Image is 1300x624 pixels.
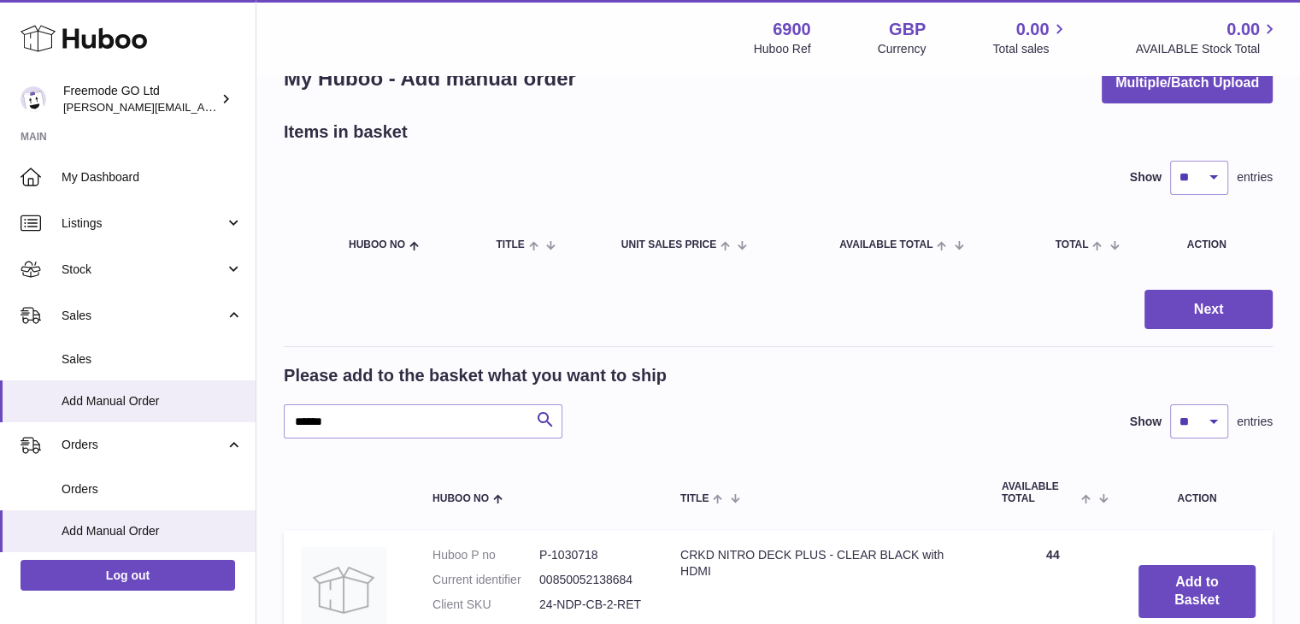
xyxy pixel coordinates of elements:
[62,169,243,185] span: My Dashboard
[1102,63,1273,103] button: Multiple/Batch Upload
[1144,290,1273,330] button: Next
[1237,414,1273,430] span: entries
[432,547,539,563] dt: Huboo P no
[878,41,926,57] div: Currency
[496,239,524,250] span: Title
[773,18,811,41] strong: 6900
[1130,169,1162,185] label: Show
[1237,169,1273,185] span: entries
[21,560,235,591] a: Log out
[539,572,646,588] dd: 00850052138684
[432,597,539,613] dt: Client SKU
[62,437,225,453] span: Orders
[62,393,243,409] span: Add Manual Order
[63,83,217,115] div: Freemode GO Ltd
[1135,18,1279,57] a: 0.00 AVAILABLE Stock Total
[62,481,243,497] span: Orders
[1016,18,1050,41] span: 0.00
[62,262,225,278] span: Stock
[432,572,539,588] dt: Current identifier
[1138,565,1256,618] button: Add to Basket
[21,86,46,112] img: lenka.smikniarova@gioteck.com
[1226,18,1260,41] span: 0.00
[1056,239,1089,250] span: Total
[754,41,811,57] div: Huboo Ref
[349,239,405,250] span: Huboo no
[992,41,1068,57] span: Total sales
[1121,464,1273,521] th: Action
[1187,239,1256,250] div: Action
[63,100,343,114] span: [PERSON_NAME][EMAIL_ADDRESS][DOMAIN_NAME]
[1135,41,1279,57] span: AVAILABLE Stock Total
[62,523,243,539] span: Add Manual Order
[539,547,646,563] dd: P-1030718
[284,121,408,144] h2: Items in basket
[992,18,1068,57] a: 0.00 Total sales
[1002,481,1078,503] span: AVAILABLE Total
[621,239,716,250] span: Unit Sales Price
[284,65,576,92] h1: My Huboo - Add manual order
[1130,414,1162,430] label: Show
[432,493,489,504] span: Huboo no
[889,18,926,41] strong: GBP
[539,597,646,613] dd: 24-NDP-CB-2-RET
[62,215,225,232] span: Listings
[62,351,243,368] span: Sales
[680,493,709,504] span: Title
[284,364,667,387] h2: Please add to the basket what you want to ship
[62,308,225,324] span: Sales
[839,239,932,250] span: AVAILABLE Total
